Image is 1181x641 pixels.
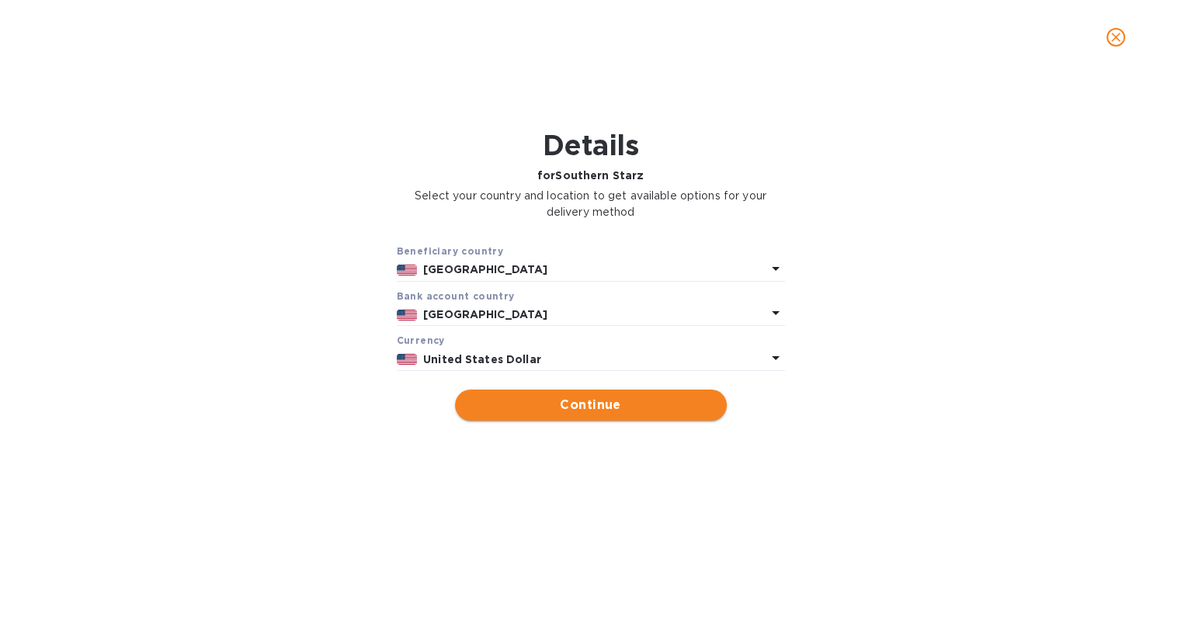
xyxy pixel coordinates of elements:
b: [GEOGRAPHIC_DATA] [423,263,547,275]
b: Currency [397,334,445,346]
button: close [1097,19,1134,56]
img: US [397,310,418,320]
button: Continue [455,390,727,421]
p: Select your country and location to get available options for your delivery method [397,188,785,220]
b: Bank account cоuntry [397,290,515,302]
span: Continue [467,396,714,414]
h1: Details [397,129,785,161]
b: United States Dollar [423,353,541,366]
b: for Southern Starz [537,169,644,182]
b: [GEOGRAPHIC_DATA] [423,308,547,320]
b: Beneficiary country [397,245,504,257]
img: US [397,265,418,275]
img: USD [397,354,418,365]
